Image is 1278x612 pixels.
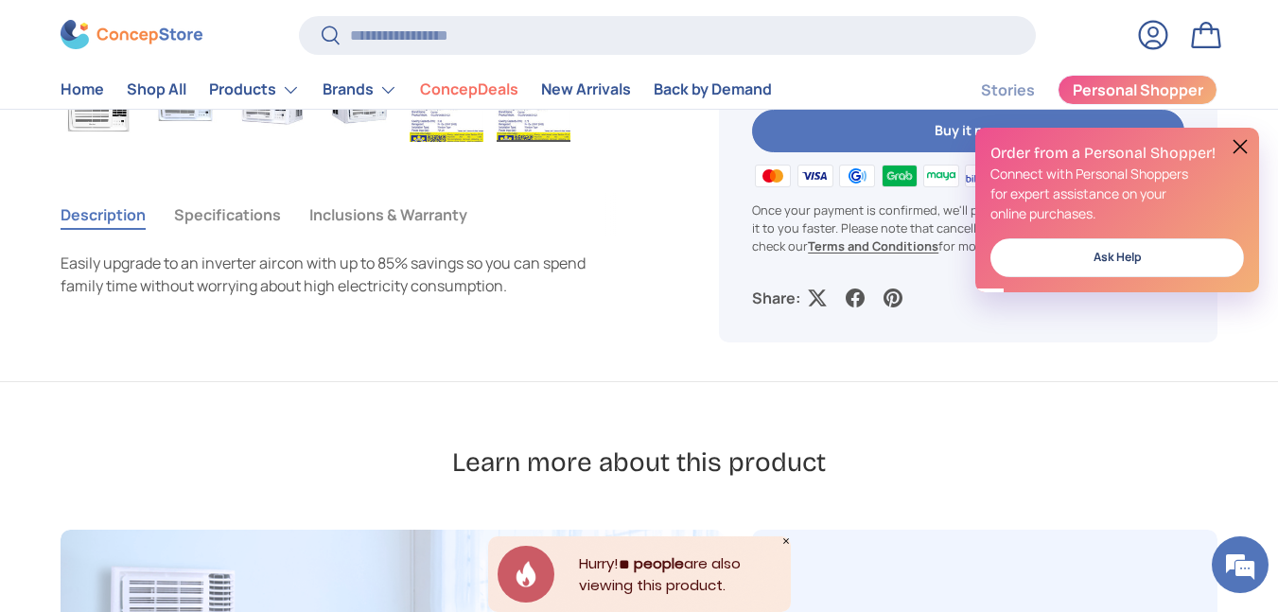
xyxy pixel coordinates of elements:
[836,162,878,190] img: gcash
[808,238,938,255] a: Terms and Conditions
[309,193,467,236] button: Inclusions & Warranty
[420,72,518,109] a: ConcepDeals
[920,162,962,190] img: maya
[541,72,631,109] a: New Arrivals
[198,71,311,109] summary: Products
[752,201,1184,256] p: Once your payment is confirmed, we'll process your order right away to get it to you faster. Plea...
[752,110,1184,152] button: Buy it now
[990,164,1244,223] p: Connect with Personal Shoppers for expert assistance on your online purchases.
[654,72,772,109] a: Back by Demand
[110,184,261,376] span: We're online!
[990,238,1244,277] a: Ask Help
[174,193,281,236] button: Specifications
[781,536,791,546] div: Close
[98,106,318,131] div: Chat with us now
[795,162,836,190] img: visa
[61,252,628,297] p: Easily upgrade to an inverter aircon with up to 85% savings so you can spend family time without ...
[452,446,826,480] h2: Learn more about this product
[1058,75,1217,105] a: Personal Shopper
[61,72,104,109] a: Home
[981,72,1035,109] a: Stories
[752,162,794,190] img: master
[127,72,186,109] a: Shop All
[61,193,146,236] button: Description
[61,71,772,109] nav: Primary
[61,21,202,50] img: ConcepStore
[962,162,1004,190] img: billease
[990,143,1244,164] h2: Order from a Personal Shopper!
[878,162,919,190] img: grabpay
[310,9,356,55] div: Minimize live chat window
[1073,83,1203,98] span: Personal Shopper
[936,71,1217,109] nav: Secondary
[9,410,360,476] textarea: Type your message and hit 'Enter'
[311,71,409,109] summary: Brands
[752,287,800,309] p: Share:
